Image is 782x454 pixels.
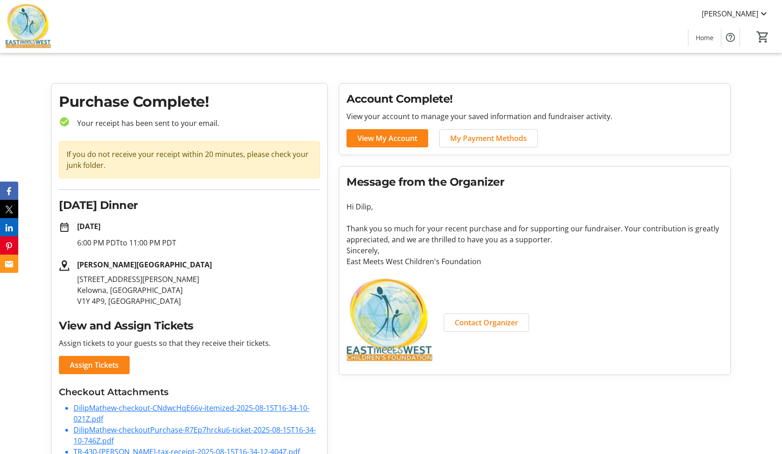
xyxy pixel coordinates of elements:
p: View your account to manage your saved information and fundraiser activity. [346,111,723,122]
mat-icon: check_circle [59,116,70,127]
a: Assign Tickets [59,356,130,374]
span: View My Account [357,133,417,144]
h1: Purchase Complete! [59,91,320,113]
button: Help [721,28,740,47]
button: Cart [755,29,771,45]
a: View My Account [346,129,428,147]
h3: Checkout Attachments [59,385,320,399]
p: [STREET_ADDRESS][PERSON_NAME] Kelowna, [GEOGRAPHIC_DATA] V1Y 4P9, [GEOGRAPHIC_DATA] [77,274,320,307]
a: Home [688,29,721,46]
p: 6:00 PM PDT to 11:00 PM PDT [77,237,320,248]
strong: [PERSON_NAME][GEOGRAPHIC_DATA] [77,260,212,270]
span: [PERSON_NAME] [702,8,758,19]
span: Home [696,33,714,42]
mat-icon: date_range [59,222,70,233]
img: East Meets West Children's Foundation's Logo [5,4,51,49]
a: My Payment Methods [439,129,538,147]
span: Contact Organizer [455,317,518,328]
h2: Account Complete! [346,91,723,107]
a: DilipMathew-checkoutPurchase-R7Ep7hrcku6-ticket-2025-08-15T16-34-10-746Z.pdf [73,425,316,446]
a: DilipMathew-checkout-CNdwcHqE66v-itemized-2025-08-15T16-34-10-021Z.pdf [73,403,310,424]
p: Sincerely, [346,245,723,256]
a: Contact Organizer [444,313,529,332]
h2: Message from the Organizer [346,174,723,190]
p: Assign tickets to your guests so that they receive their tickets. [59,338,320,349]
p: Thank you so much for your recent purchase and for supporting our fundraiser. Your contribution i... [346,223,723,245]
h2: [DATE] Dinner [59,197,320,214]
div: If you do not receive your receipt within 20 minutes, please check your junk folder. [59,141,320,178]
img: East Meets West Children's Foundation logo [346,278,432,364]
strong: [DATE] [77,221,100,231]
button: [PERSON_NAME] [694,6,777,21]
span: Assign Tickets [70,360,119,371]
p: East Meets West Children's Foundation [346,256,723,267]
p: Hi Dilip, [346,201,723,212]
p: Your receipt has been sent to your email. [70,118,320,129]
h2: View and Assign Tickets [59,318,320,334]
span: My Payment Methods [450,133,527,144]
